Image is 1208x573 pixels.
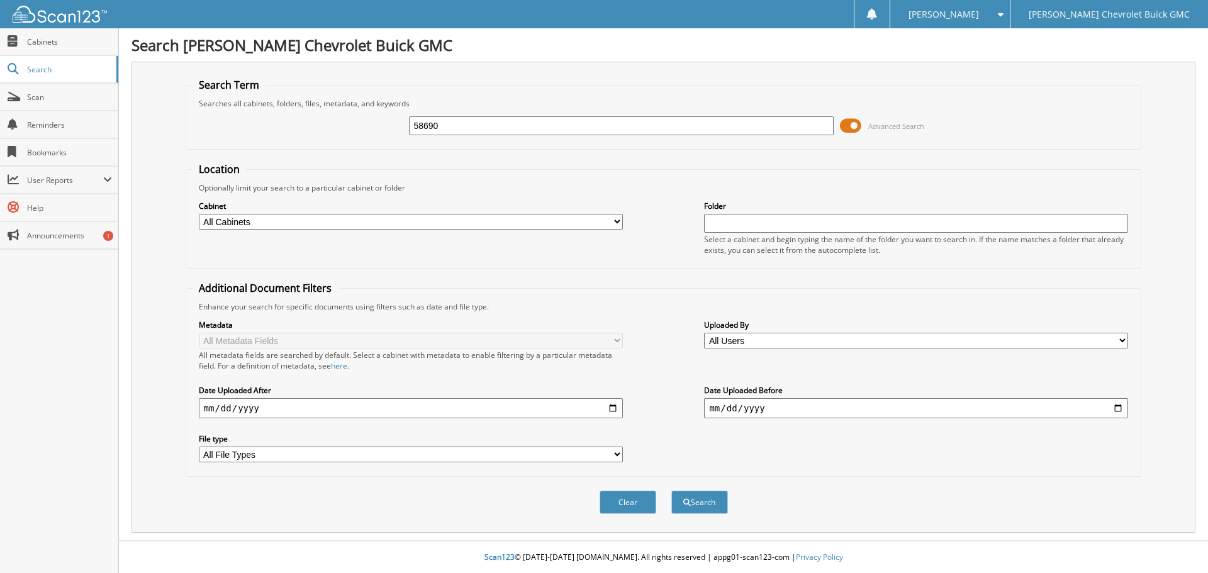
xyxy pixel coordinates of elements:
[27,120,112,130] span: Reminders
[119,542,1208,573] div: © [DATE]-[DATE] [DOMAIN_NAME]. All rights reserved | appg01-scan123-com |
[199,398,623,418] input: start
[27,203,112,213] span: Help
[199,385,623,396] label: Date Uploaded After
[193,182,1135,193] div: Optionally limit your search to a particular cabinet or folder
[1029,11,1190,18] span: [PERSON_NAME] Chevrolet Buick GMC
[27,64,110,75] span: Search
[671,491,728,514] button: Search
[27,92,112,103] span: Scan
[27,175,103,186] span: User Reports
[199,433,623,444] label: File type
[484,552,515,562] span: Scan123
[131,35,1195,55] h1: Search [PERSON_NAME] Chevrolet Buick GMC
[331,360,347,371] a: here
[193,78,266,92] legend: Search Term
[600,491,656,514] button: Clear
[193,301,1135,312] div: Enhance your search for specific documents using filters such as date and file type.
[103,231,113,241] div: 1
[796,552,843,562] a: Privacy Policy
[704,234,1128,255] div: Select a cabinet and begin typing the name of the folder you want to search in. If the name match...
[704,398,1128,418] input: end
[27,230,112,241] span: Announcements
[27,36,112,47] span: Cabinets
[27,147,112,158] span: Bookmarks
[199,320,623,330] label: Metadata
[199,350,623,371] div: All metadata fields are searched by default. Select a cabinet with metadata to enable filtering b...
[13,6,107,23] img: scan123-logo-white.svg
[909,11,979,18] span: [PERSON_NAME]
[704,201,1128,211] label: Folder
[868,121,924,131] span: Advanced Search
[704,385,1128,396] label: Date Uploaded Before
[1145,513,1208,573] iframe: Chat Widget
[193,281,338,295] legend: Additional Document Filters
[193,98,1135,109] div: Searches all cabinets, folders, files, metadata, and keywords
[704,320,1128,330] label: Uploaded By
[199,201,623,211] label: Cabinet
[193,162,246,176] legend: Location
